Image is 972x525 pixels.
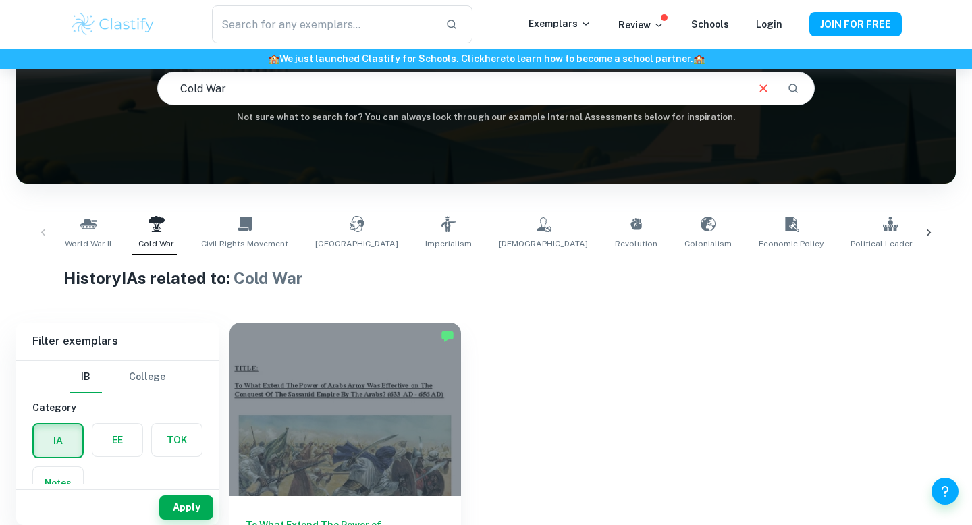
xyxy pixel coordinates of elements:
button: Clear [751,76,776,101]
span: Cold War [138,238,174,250]
a: Schools [691,19,729,30]
button: TOK [152,424,202,456]
p: Exemplars [529,16,591,31]
span: 🏫 [268,53,279,64]
button: Help and Feedback [932,478,959,505]
button: EE [92,424,142,456]
a: Login [756,19,782,30]
button: College [129,361,165,393]
button: IA [34,424,82,457]
button: Notes [33,467,83,499]
span: Imperialism [425,238,472,250]
input: E.g. Nazi Germany, atomic bomb, USA politics... [158,70,745,107]
button: IB [70,361,102,393]
button: Apply [159,495,213,520]
input: Search for any exemplars... [212,5,435,43]
button: JOIN FOR FREE [809,12,902,36]
h6: Filter exemplars [16,323,219,360]
span: Economic Policy [759,238,823,250]
span: [GEOGRAPHIC_DATA] [315,238,398,250]
span: 🏫 [693,53,705,64]
h1: History IAs related to: [63,266,909,290]
span: World War II [65,238,111,250]
img: Clastify logo [70,11,156,38]
span: [DEMOGRAPHIC_DATA] [499,238,588,250]
h6: Category [32,400,202,415]
p: Review [618,18,664,32]
div: Filter type choice [70,361,165,393]
span: Revolution [615,238,657,250]
span: Civil Rights Movement [201,238,288,250]
span: Cold War [234,269,303,287]
h6: We just launched Clastify for Schools. Click to learn how to become a school partner. [3,51,969,66]
a: here [485,53,506,64]
button: Search [782,77,805,100]
span: Colonialism [684,238,732,250]
img: Marked [441,329,454,343]
span: Political Leadership [850,238,929,250]
h6: Not sure what to search for? You can always look through our example Internal Assessments below f... [16,111,956,124]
